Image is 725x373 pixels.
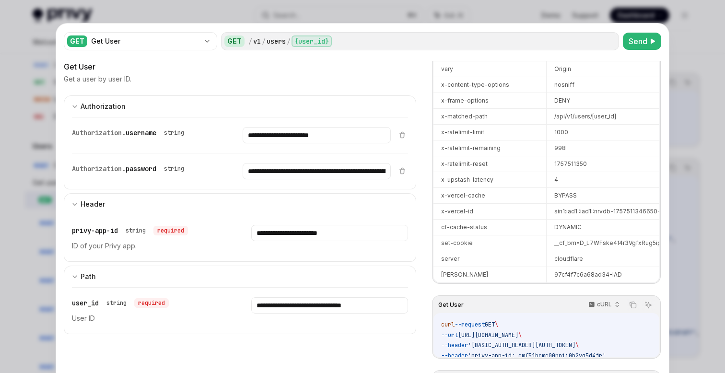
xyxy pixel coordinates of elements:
[441,331,458,339] span: --url
[441,341,468,349] span: --header
[441,255,459,263] div: server
[441,65,453,73] div: vary
[72,127,188,139] div: Authorization.username
[441,160,488,168] div: x-ratelimit-reset
[629,35,647,47] span: Send
[224,35,245,47] div: GET
[81,198,105,210] div: Header
[441,176,493,184] div: x-upstash-latency
[441,97,489,105] div: x-frame-options
[441,352,468,360] span: --header
[441,128,484,136] div: x-ratelimit-limit
[64,193,416,215] button: expand input section
[554,271,622,279] div: 97cf4f7c6a68ad34-IAD
[642,299,655,311] button: Ask AI
[81,271,96,282] div: Path
[64,61,416,72] div: Get User
[554,192,577,199] div: BYPASS
[262,36,266,46] div: /
[72,225,188,236] div: privy-app-id
[441,239,473,247] div: set-cookie
[134,298,169,308] div: required
[554,97,570,105] div: DENY
[518,331,522,339] span: \
[468,341,575,349] span: '[BASIC_AUTH_HEADER][AUTH_TOKEN]
[441,192,485,199] div: x-vercel-cache
[575,341,579,349] span: \
[72,313,228,324] p: User ID
[441,271,488,279] div: [PERSON_NAME]
[64,266,416,287] button: expand input section
[441,113,488,120] div: x-matched-path
[248,36,252,46] div: /
[81,101,126,112] div: Authorization
[267,36,286,46] div: users
[72,240,228,252] p: ID of your Privy app.
[554,223,582,231] div: DYNAMIC
[153,226,188,235] div: required
[468,352,606,360] span: 'privy-app-id: cmf51bcmc00nnii0b2yq5d4jr'
[72,226,118,235] span: privy-app-id
[126,164,156,173] span: password
[253,36,261,46] div: v1
[441,81,509,89] div: x-content-type-options
[495,321,498,328] span: \
[583,297,624,313] button: cURL
[72,128,126,137] span: Authorization.
[287,36,291,46] div: /
[458,331,518,339] span: [URL][DOMAIN_NAME]
[554,81,574,89] div: nosniff
[597,301,612,308] p: cURL
[72,164,126,173] span: Authorization.
[441,144,501,152] div: x-ratelimit-remaining
[67,35,87,47] div: GET
[292,35,332,47] div: {user_id}
[64,74,131,84] p: Get a user by user ID.
[554,144,566,152] div: 998
[441,223,487,231] div: cf-cache-status
[72,163,188,175] div: Authorization.password
[72,297,169,309] div: user_id
[554,113,616,120] div: /api/v1/users/[user_id]
[72,299,99,307] span: user_id
[441,208,473,215] div: x-vercel-id
[126,128,156,137] span: username
[485,321,495,328] span: GET
[455,321,485,328] span: --request
[554,255,583,263] div: cloudflare
[438,301,464,309] span: Get User
[64,31,217,51] button: GETGet User
[627,299,639,311] button: Copy the contents from the code block
[554,128,568,136] div: 1000
[64,95,416,117] button: expand input section
[91,36,199,46] div: Get User
[554,176,558,184] div: 4
[554,160,587,168] div: 1757511350
[554,65,571,73] div: Origin
[441,321,455,328] span: curl
[623,33,661,50] button: Send
[554,208,700,215] div: sin1:iad1::iad1::nrvdb-1757511346650-091f93012f93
